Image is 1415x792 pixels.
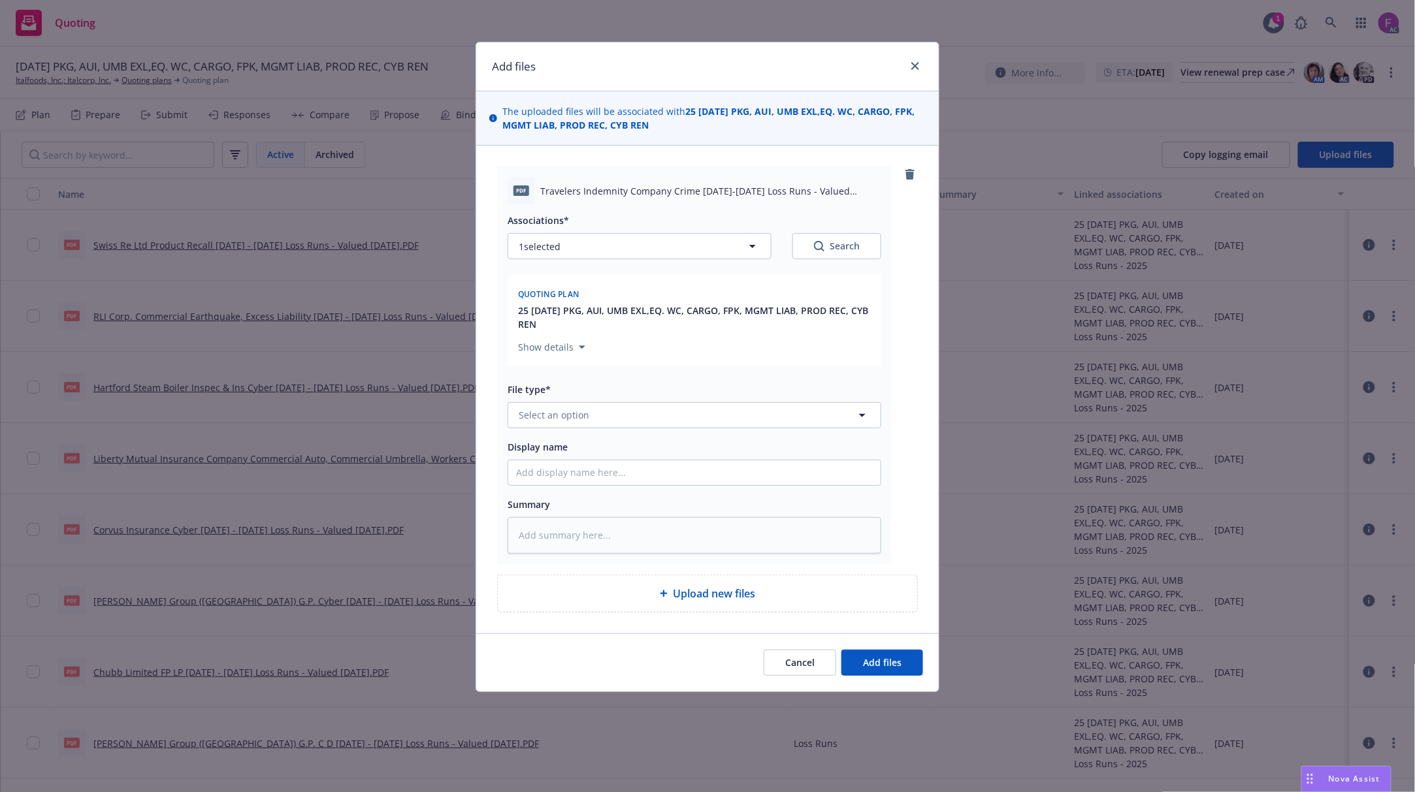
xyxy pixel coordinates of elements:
span: Travelers Indemnity Company Crime [DATE]-[DATE] Loss Runs - Valued [DATE].pdf [540,184,881,198]
div: Upload new files [497,575,918,612]
button: 25 [DATE] PKG, AUI, UMB EXL,EQ. WC, CARGO, FPK, MGMT LIAB, PROD REC, CYB REN [518,304,873,331]
span: Cancel [785,656,815,669]
span: The uploaded files will be associated with [502,104,926,132]
span: File type* [508,383,551,396]
button: 1selected [508,233,772,259]
strong: 25 [DATE] PKG, AUI, UMB EXL,EQ. WC, CARGO, FPK, MGMT LIAB, PROD REC, CYB REN [502,105,915,131]
span: Display name [508,441,568,453]
button: Show details [513,340,591,355]
span: Summary [508,498,550,511]
span: Select an option [519,408,589,422]
span: Add files [863,656,902,669]
span: pdf [513,185,529,195]
svg: Search [814,241,824,251]
div: Search [814,240,860,253]
input: Add display name here... [508,460,881,485]
button: Add files [841,650,923,676]
button: Nova Assist [1301,766,1391,792]
button: Select an option [508,402,881,428]
a: close [907,58,923,74]
span: Associations* [508,214,569,227]
a: remove [902,166,918,182]
h1: Add files [492,58,536,75]
button: SearchSearch [792,233,881,259]
div: Drag to move [1302,767,1318,791]
span: Upload new files [673,586,755,601]
span: 1 selected [519,240,561,253]
button: Cancel [764,650,836,676]
span: Nova Assist [1329,773,1380,784]
span: Quoting plan [518,289,579,300]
